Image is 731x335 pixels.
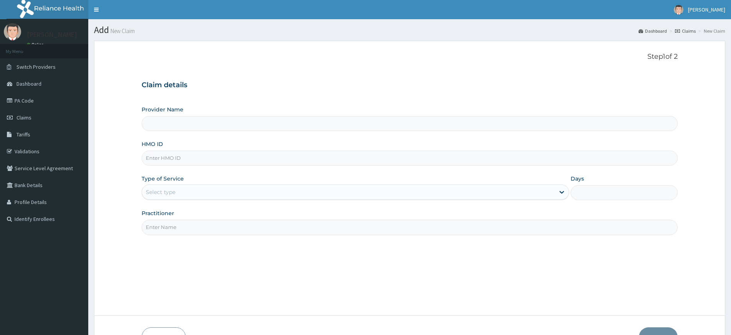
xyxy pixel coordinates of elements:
a: Claims [675,28,696,34]
span: Dashboard [17,80,41,87]
input: Enter HMO ID [142,151,678,166]
li: New Claim [696,28,725,34]
a: Online [27,42,45,47]
a: Dashboard [639,28,667,34]
p: [PERSON_NAME] [27,31,77,38]
h3: Claim details [142,81,678,90]
small: New Claim [109,28,135,34]
h1: Add [94,25,725,35]
label: Provider Name [142,106,183,113]
img: User Image [4,23,21,40]
input: Enter Name [142,220,678,235]
span: [PERSON_NAME] [688,6,725,13]
label: Days [571,175,584,182]
img: User Image [674,5,683,15]
span: Tariffs [17,131,30,138]
span: Switch Providers [17,63,56,70]
p: Step 1 of 2 [142,53,678,61]
label: HMO ID [142,140,163,148]
label: Type of Service [142,175,184,182]
div: Select type [146,188,175,196]
label: Practitioner [142,209,174,217]
span: Claims [17,114,31,121]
